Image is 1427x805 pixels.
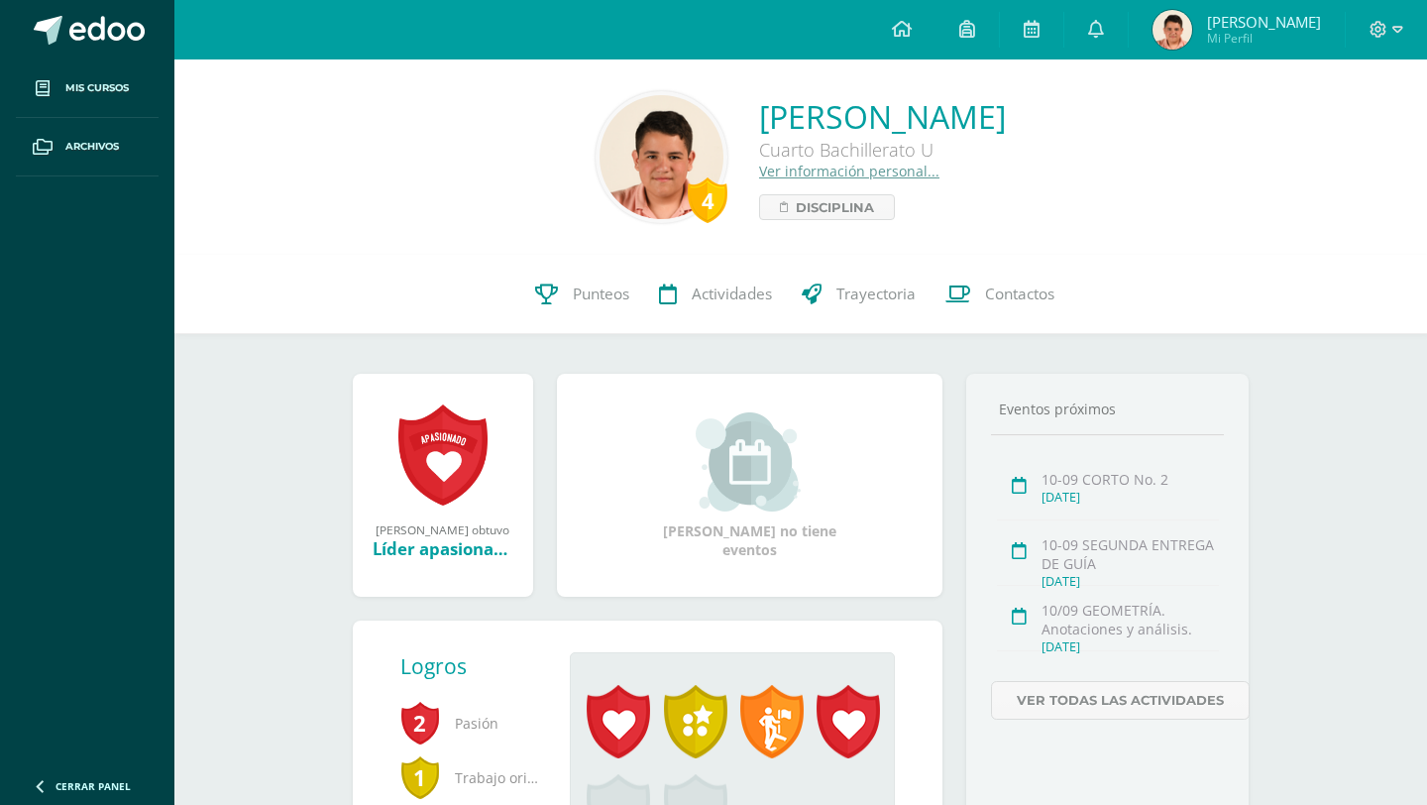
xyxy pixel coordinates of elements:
[1042,638,1219,655] div: [DATE]
[373,521,513,537] div: [PERSON_NAME] obtuvo
[400,700,440,746] span: 2
[688,177,727,223] div: 4
[400,754,440,800] span: 1
[400,750,539,805] span: Trabajo original
[931,255,1069,334] a: Contactos
[696,412,804,512] img: event_small.png
[1042,573,1219,590] div: [DATE]
[65,139,119,155] span: Archivos
[991,400,1225,418] div: Eventos próximos
[759,162,939,180] a: Ver información personal...
[836,284,916,304] span: Trayectoria
[573,284,629,304] span: Punteos
[65,80,129,96] span: Mis cursos
[1042,470,1219,489] div: 10-09 CORTO No. 2
[1207,30,1321,47] span: Mi Perfil
[55,779,131,793] span: Cerrar panel
[1042,601,1219,638] div: 10/09 GEOMETRÍA. Anotaciones y análisis.
[991,681,1250,720] a: Ver todas las actividades
[759,194,895,220] a: Disciplina
[1207,12,1321,32] span: [PERSON_NAME]
[787,255,931,334] a: Trayectoria
[650,412,848,559] div: [PERSON_NAME] no tiene eventos
[1042,535,1219,573] div: 10-09 SEGUNDA ENTREGA DE GUÍA
[520,255,644,334] a: Punteos
[759,95,1006,138] a: [PERSON_NAME]
[692,284,772,304] span: Actividades
[985,284,1054,304] span: Contactos
[1042,489,1219,506] div: [DATE]
[796,195,874,219] span: Disciplina
[644,255,787,334] a: Actividades
[400,652,555,680] div: Logros
[373,537,513,560] div: Líder apasionado
[600,95,723,219] img: 4758c3b98aa9dc46d775ac8425e8a166.png
[400,696,539,750] span: Pasión
[759,138,1006,162] div: Cuarto Bachillerato U
[16,59,159,118] a: Mis cursos
[16,118,159,176] a: Archivos
[1153,10,1192,50] img: c7f6891603fb5af6efb770ab50e2a5d8.png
